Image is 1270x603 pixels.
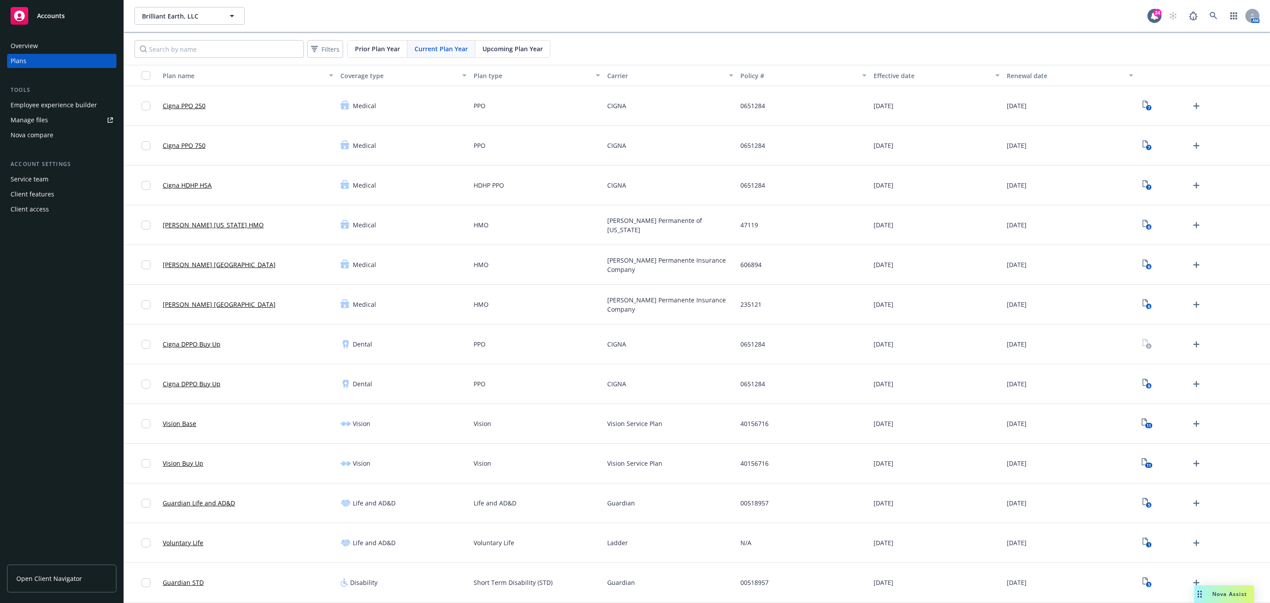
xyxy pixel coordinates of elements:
[740,419,769,428] span: 40156716
[1140,456,1154,471] a: View Plan Documents
[474,220,489,230] span: HMO
[415,44,468,53] span: Current Plan Year
[142,300,150,309] input: Toggle Row Selected
[874,339,893,349] span: [DATE]
[1007,141,1027,150] span: [DATE]
[11,172,49,186] div: Service team
[353,379,372,388] span: Dental
[740,181,765,190] span: 0651284
[7,4,116,28] a: Accounts
[474,101,486,110] span: PPO
[874,71,990,80] div: Effective date
[1140,417,1154,431] a: View Plan Documents
[353,300,376,309] span: Medical
[142,11,218,21] span: Brilliant Earth, LLC
[163,459,203,468] a: Vision Buy Up
[607,379,626,388] span: CIGNA
[1189,178,1203,192] a: Upload Plan Documents
[1007,220,1027,230] span: [DATE]
[7,98,116,112] a: Employee experience builder
[607,578,635,587] span: Guardian
[353,141,376,150] span: Medical
[1148,224,1150,230] text: 6
[7,113,116,127] a: Manage files
[1194,585,1254,603] button: Nova Assist
[142,141,150,150] input: Toggle Row Selected
[1007,419,1027,428] span: [DATE]
[1189,377,1203,391] a: Upload Plan Documents
[163,141,205,150] a: Cigna PPO 750
[1194,585,1205,603] div: Drag to move
[874,300,893,309] span: [DATE]
[474,459,491,468] span: Vision
[134,40,304,58] input: Search by name
[1007,379,1027,388] span: [DATE]
[142,260,150,269] input: Toggle Row Selected
[11,98,97,112] div: Employee experience builder
[7,128,116,142] a: Nova compare
[163,538,203,547] a: Voluntary Life
[142,539,150,547] input: Toggle Row Selected
[1007,498,1027,508] span: [DATE]
[474,339,486,349] span: PPO
[1189,496,1203,510] a: Upload Plan Documents
[1148,383,1150,389] text: 9
[1189,139,1203,153] a: Upload Plan Documents
[350,578,377,587] span: Disability
[1148,264,1150,270] text: 6
[740,101,765,110] span: 0651284
[607,295,733,314] span: [PERSON_NAME] Permanente Insurance Company
[163,260,276,269] a: [PERSON_NAME] [GEOGRAPHIC_DATA]
[607,71,724,80] div: Carrier
[163,339,220,349] a: Cigna DPPO Buy Up
[474,300,489,309] span: HMO
[874,538,893,547] span: [DATE]
[353,498,396,508] span: Life and AD&D
[1140,139,1154,153] a: View Plan Documents
[142,71,150,80] input: Select all
[874,459,893,468] span: [DATE]
[474,538,514,547] span: Voluntary Life
[142,459,150,468] input: Toggle Row Selected
[142,419,150,428] input: Toggle Row Selected
[1189,456,1203,471] a: Upload Plan Documents
[163,498,235,508] a: Guardian Life and AD&D
[353,220,376,230] span: Medical
[1189,576,1203,590] a: Upload Plan Documents
[1164,7,1182,25] a: Start snowing
[874,141,893,150] span: [DATE]
[321,45,340,54] span: Filters
[1212,590,1247,598] span: Nova Assist
[740,498,769,508] span: 00518957
[474,181,504,190] span: HDHP PPO
[1189,298,1203,312] a: Upload Plan Documents
[163,101,205,110] a: Cigna PPO 250
[142,578,150,587] input: Toggle Row Selected
[474,578,553,587] span: Short Term Disability (STD)
[1189,218,1203,232] a: Upload Plan Documents
[163,220,264,230] a: [PERSON_NAME] [US_STATE] HMO
[874,220,893,230] span: [DATE]
[1007,578,1027,587] span: [DATE]
[1148,145,1150,151] text: 7
[163,71,324,80] div: Plan name
[1140,258,1154,272] a: View Plan Documents
[1007,339,1027,349] span: [DATE]
[142,340,150,349] input: Toggle Row Selected
[142,499,150,508] input: Toggle Row Selected
[474,498,516,508] span: Life and AD&D
[740,578,769,587] span: 00518957
[7,54,116,68] a: Plans
[1140,337,1154,351] a: View Plan Documents
[607,498,635,508] span: Guardian
[1148,582,1150,588] text: 5
[1205,7,1222,25] a: Search
[474,71,590,80] div: Plan type
[474,260,489,269] span: HMO
[470,65,603,86] button: Plan type
[37,12,65,19] span: Accounts
[11,54,26,68] div: Plans
[874,498,893,508] span: [DATE]
[142,102,150,110] input: Toggle Row Selected
[874,101,893,110] span: [DATE]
